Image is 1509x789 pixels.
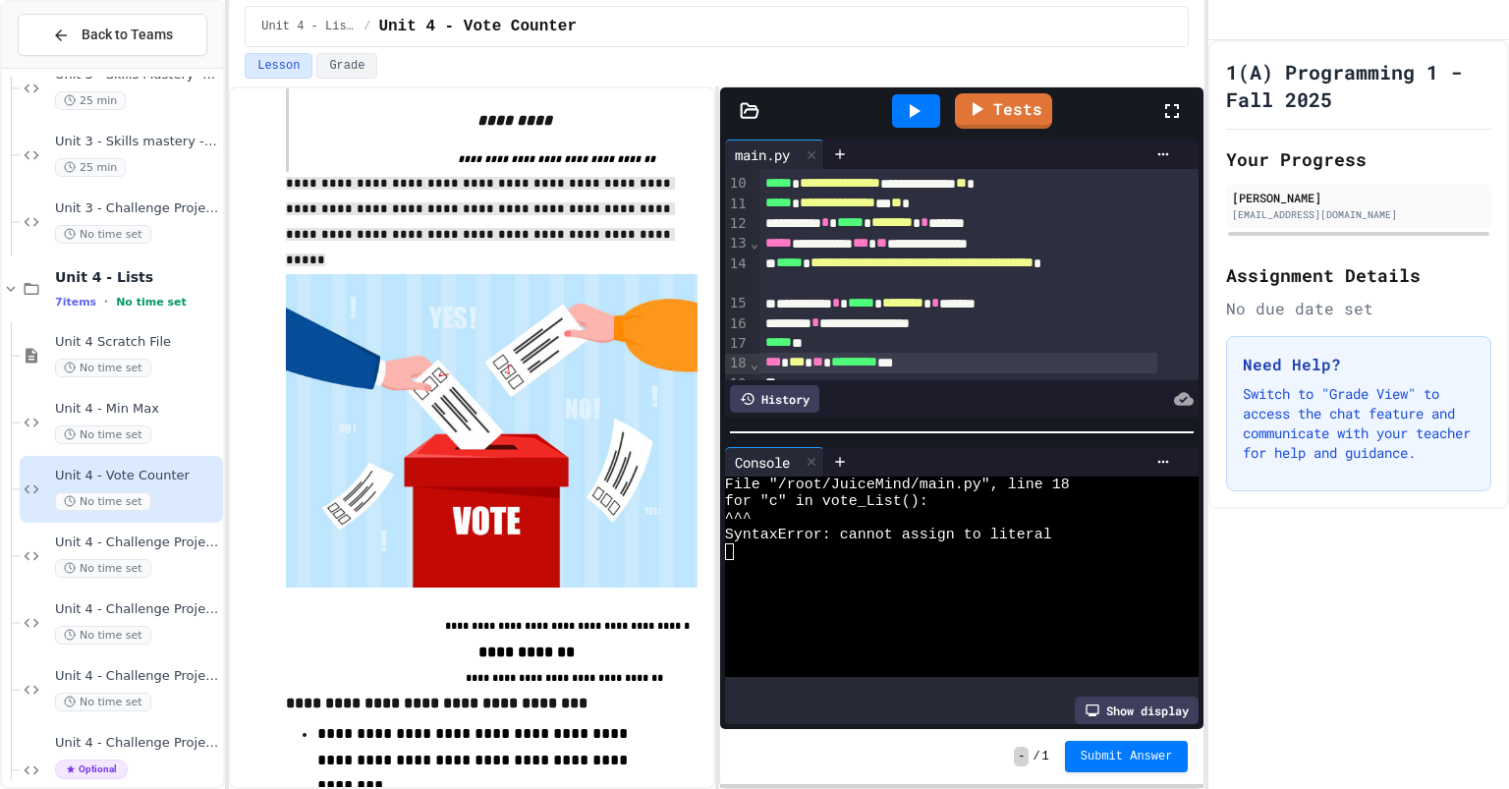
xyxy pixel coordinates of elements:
[725,477,1070,493] span: File "/root/JuiceMind/main.py", line 18
[55,492,151,511] span: No time set
[1243,384,1475,463] p: Switch to "Grade View" to access the chat feature and communicate with your teacher for help and ...
[725,140,824,169] div: main.py
[55,668,219,685] span: Unit 4 - Challenge Project - Python Word Counter
[55,535,219,551] span: Unit 4 - Challenge Project - Gimkit random name generator
[725,374,750,394] div: 19
[55,693,151,711] span: No time set
[55,468,219,484] span: Unit 4 - Vote Counter
[378,15,577,38] span: Unit 4 - Vote Counter
[1232,189,1485,206] div: [PERSON_NAME]
[1226,58,1491,113] h1: 1(A) Programming 1 - Fall 2025
[1014,747,1029,766] span: -
[55,425,151,444] span: No time set
[55,401,219,418] span: Unit 4 - Min Max
[725,527,1052,543] span: SyntaxError: cannot assign to literal
[1042,749,1049,764] span: 1
[55,296,96,309] span: 7 items
[55,601,219,618] span: Unit 4 - Challenge Projects - Quizlet - Even groups
[55,225,151,244] span: No time set
[725,452,800,473] div: Console
[55,626,151,645] span: No time set
[725,214,750,234] div: 12
[245,53,312,79] button: Lesson
[725,354,750,373] div: 18
[725,174,750,194] div: 10
[1075,697,1199,724] div: Show display
[1081,749,1173,764] span: Submit Answer
[116,296,187,309] span: No time set
[1065,741,1189,772] button: Submit Answer
[1226,297,1491,320] div: No due date set
[725,493,928,510] span: for "c" in vote_List():
[725,294,750,313] div: 15
[55,134,219,150] span: Unit 3 - Skills mastery - Guess the Word
[750,235,759,251] span: Fold line
[55,760,128,779] span: Optional
[1226,145,1491,173] h2: Your Progress
[55,268,219,286] span: Unit 4 - Lists
[55,200,219,217] span: Unit 3 - Challenge Project - 3 player Rock Paper Scissors
[261,19,356,34] span: Unit 4 - Lists
[730,385,819,413] div: History
[316,53,377,79] button: Grade
[55,334,219,351] span: Unit 4 Scratch File
[55,158,126,177] span: 25 min
[725,144,800,165] div: main.py
[725,254,750,295] div: 14
[363,19,370,34] span: /
[725,334,750,354] div: 17
[55,735,219,752] span: Unit 4 - Challenge Project - Grade Calculator
[1232,207,1485,222] div: [EMAIL_ADDRESS][DOMAIN_NAME]
[725,195,750,214] div: 11
[55,91,126,110] span: 25 min
[1033,749,1039,764] span: /
[55,559,151,578] span: No time set
[18,14,207,56] button: Back to Teams
[955,93,1052,129] a: Tests
[1226,261,1491,289] h2: Assignment Details
[55,359,151,377] span: No time set
[1243,353,1475,376] h3: Need Help?
[750,356,759,371] span: Fold line
[725,447,824,477] div: Console
[725,234,750,254] div: 13
[725,510,752,527] span: ^^^
[104,294,108,310] span: •
[82,25,173,45] span: Back to Teams
[725,314,750,334] div: 16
